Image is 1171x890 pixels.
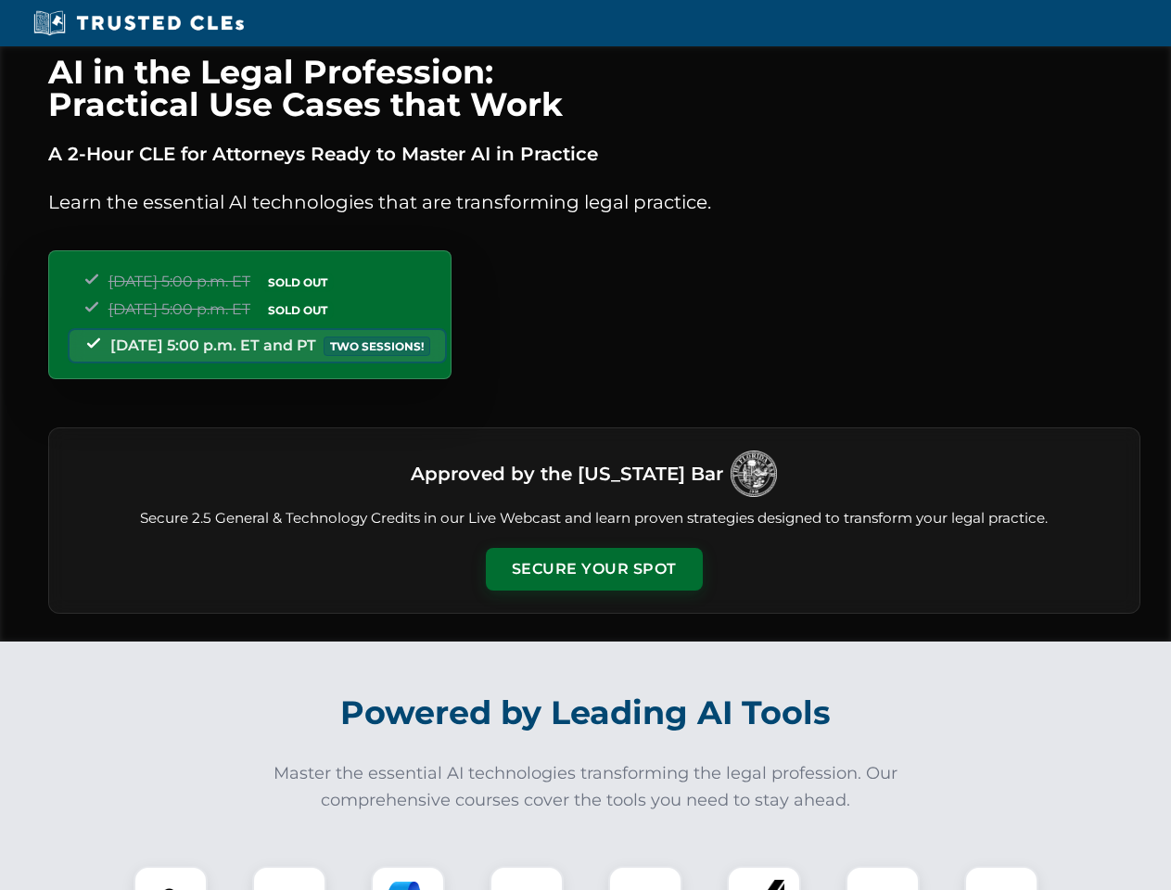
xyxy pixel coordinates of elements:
p: Secure 2.5 General & Technology Credits in our Live Webcast and learn proven strategies designed ... [71,508,1117,529]
p: A 2-Hour CLE for Attorneys Ready to Master AI in Practice [48,139,1140,169]
h1: AI in the Legal Profession: Practical Use Cases that Work [48,56,1140,121]
img: Trusted CLEs [28,9,249,37]
span: SOLD OUT [261,300,334,320]
span: SOLD OUT [261,273,334,292]
h2: Powered by Leading AI Tools [72,680,1100,745]
img: Logo [731,451,777,497]
p: Learn the essential AI technologies that are transforming legal practice. [48,187,1140,217]
h3: Approved by the [US_STATE] Bar [411,457,723,490]
span: [DATE] 5:00 p.m. ET [108,273,250,290]
button: Secure Your Spot [486,548,703,591]
span: [DATE] 5:00 p.m. ET [108,300,250,318]
p: Master the essential AI technologies transforming the legal profession. Our comprehensive courses... [261,760,910,814]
